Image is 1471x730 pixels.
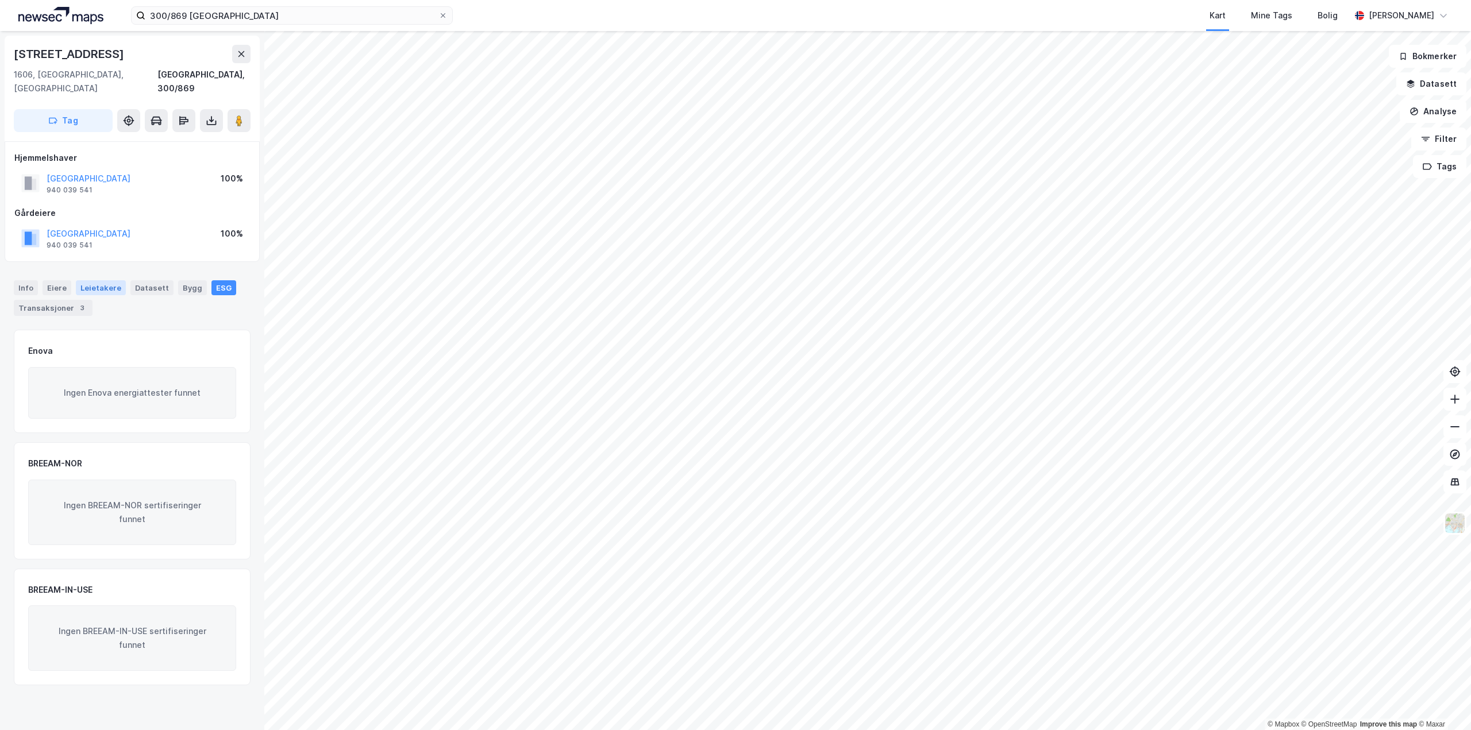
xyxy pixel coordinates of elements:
[178,280,207,295] div: Bygg
[14,151,250,165] div: Hjemmelshaver
[1360,720,1417,728] a: Improve this map
[221,172,243,186] div: 100%
[1389,45,1466,68] button: Bokmerker
[1396,72,1466,95] button: Datasett
[14,280,38,295] div: Info
[1301,720,1357,728] a: OpenStreetMap
[1251,9,1292,22] div: Mine Tags
[28,480,236,545] div: Ingen BREEAM-NOR sertifiseringer funnet
[1411,128,1466,150] button: Filter
[1268,720,1299,728] a: Mapbox
[1444,512,1466,534] img: Z
[1318,9,1338,22] div: Bolig
[14,300,93,316] div: Transaksjoner
[1400,100,1466,123] button: Analyse
[18,7,103,24] img: logo.a4113a55bc3d86da70a041830d287a7e.svg
[14,206,250,220] div: Gårdeiere
[1414,675,1471,730] div: Kontrollprogram for chat
[145,7,438,24] input: Søk på adresse, matrikkel, gårdeiere, leietakere eller personer
[211,280,236,295] div: ESG
[14,45,126,63] div: [STREET_ADDRESS]
[1210,9,1226,22] div: Kart
[28,583,93,597] div: BREEAM-IN-USE
[1413,155,1466,178] button: Tags
[28,367,236,419] div: Ingen Enova energiattester funnet
[28,605,236,671] div: Ingen BREEAM-IN-USE sertifiseringer funnet
[76,302,88,314] div: 3
[130,280,174,295] div: Datasett
[14,109,113,132] button: Tag
[47,241,93,250] div: 940 039 541
[43,280,71,295] div: Eiere
[47,186,93,195] div: 940 039 541
[28,344,53,358] div: Enova
[1414,675,1471,730] iframe: Chat Widget
[76,280,126,295] div: Leietakere
[14,68,157,95] div: 1606, [GEOGRAPHIC_DATA], [GEOGRAPHIC_DATA]
[221,227,243,241] div: 100%
[28,457,82,470] div: BREEAM-NOR
[157,68,251,95] div: [GEOGRAPHIC_DATA], 300/869
[1369,9,1434,22] div: [PERSON_NAME]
